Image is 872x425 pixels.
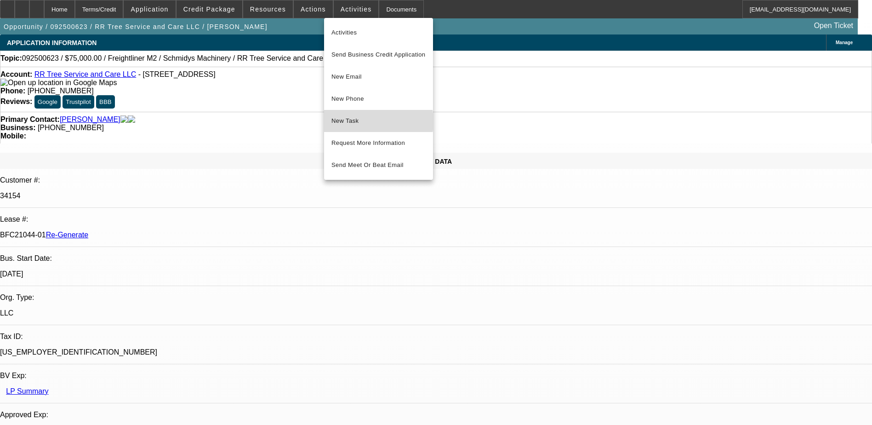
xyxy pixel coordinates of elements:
span: New Phone [331,93,426,104]
span: Send Business Credit Application [331,49,426,60]
span: New Email [331,71,426,82]
span: Request More Information [331,138,426,149]
span: New Task [331,115,426,126]
span: Activities [331,27,426,38]
span: Send Meet Or Beat Email [331,160,426,171]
